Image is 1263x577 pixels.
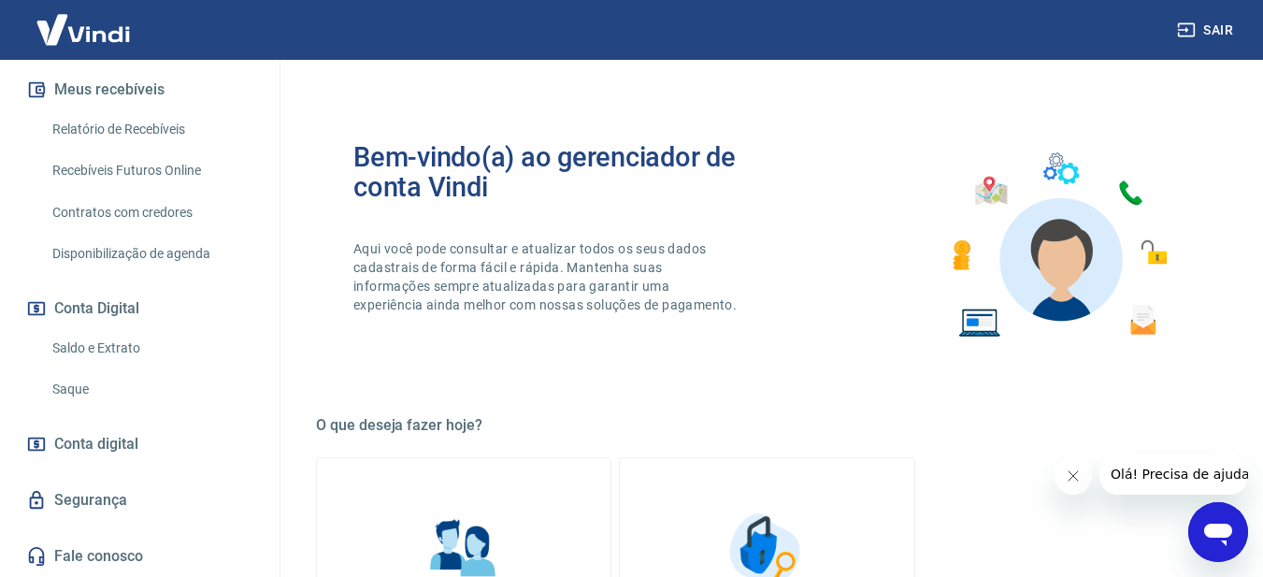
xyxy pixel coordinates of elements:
[353,239,740,314] p: Aqui você pode consultar e atualizar todos os seus dados cadastrais de forma fácil e rápida. Mant...
[1099,454,1248,495] iframe: Mensagem da empresa
[45,370,257,409] a: Saque
[45,194,257,232] a: Contratos com credores
[45,329,257,368] a: Saldo e Extrato
[22,536,257,577] a: Fale conosco
[1173,13,1241,48] button: Sair
[353,142,768,202] h2: Bem-vindo(a) ao gerenciador de conta Vindi
[936,142,1181,349] img: Imagem de um avatar masculino com diversos icones exemplificando as funcionalidades do gerenciado...
[11,13,157,28] span: Olá! Precisa de ajuda?
[22,480,257,521] a: Segurança
[22,288,257,329] button: Conta Digital
[316,416,1218,435] h5: O que deseja fazer hoje?
[22,424,257,465] a: Conta digital
[1188,502,1248,562] iframe: Botão para abrir a janela de mensagens
[45,110,257,149] a: Relatório de Recebíveis
[1055,457,1092,495] iframe: Fechar mensagem
[45,151,257,190] a: Recebíveis Futuros Online
[54,431,138,457] span: Conta digital
[22,1,144,58] img: Vindi
[45,235,257,273] a: Disponibilização de agenda
[22,69,257,110] button: Meus recebíveis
